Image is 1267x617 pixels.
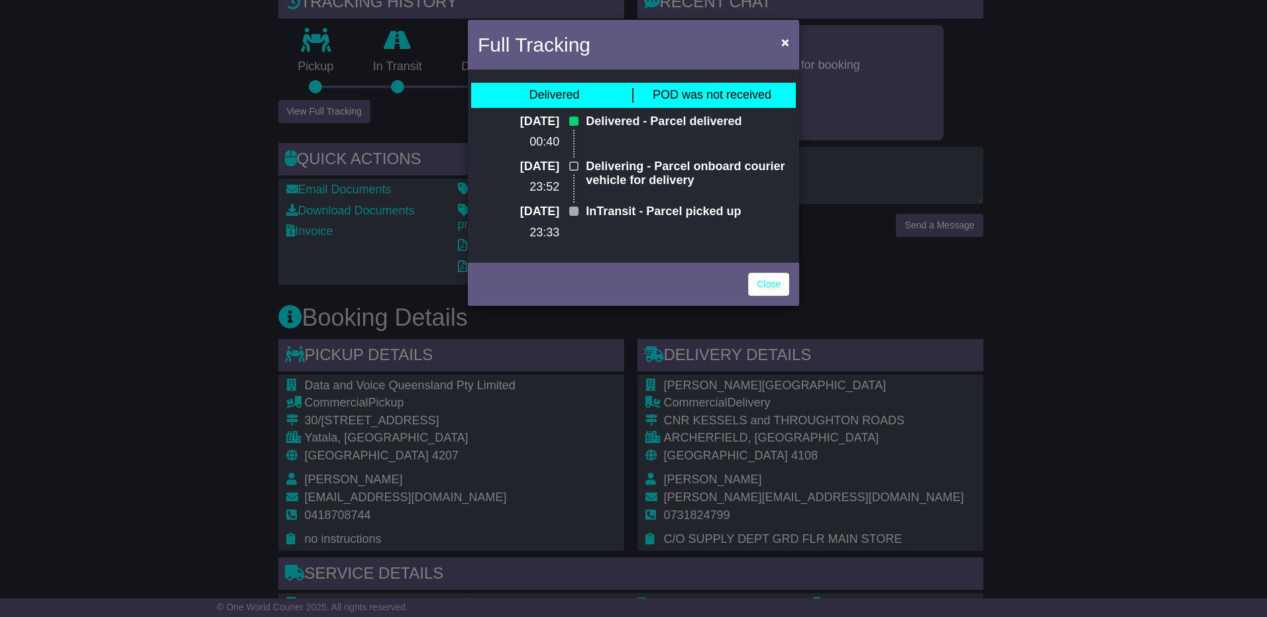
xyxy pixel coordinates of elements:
[586,205,789,219] p: InTransit - Parcel picked up
[586,160,789,188] p: Delivering - Parcel onboard courier vehicle for delivery
[478,226,559,240] p: 23:33
[478,135,559,150] p: 00:40
[478,205,559,219] p: [DATE]
[781,34,789,50] span: ×
[478,30,590,60] h4: Full Tracking
[478,115,559,129] p: [DATE]
[586,115,789,129] p: Delivered - Parcel delivered
[748,273,789,296] a: Close
[478,180,559,195] p: 23:52
[478,160,559,174] p: [DATE]
[775,28,796,56] button: Close
[653,88,771,101] span: POD was not received
[529,88,579,103] div: Delivered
